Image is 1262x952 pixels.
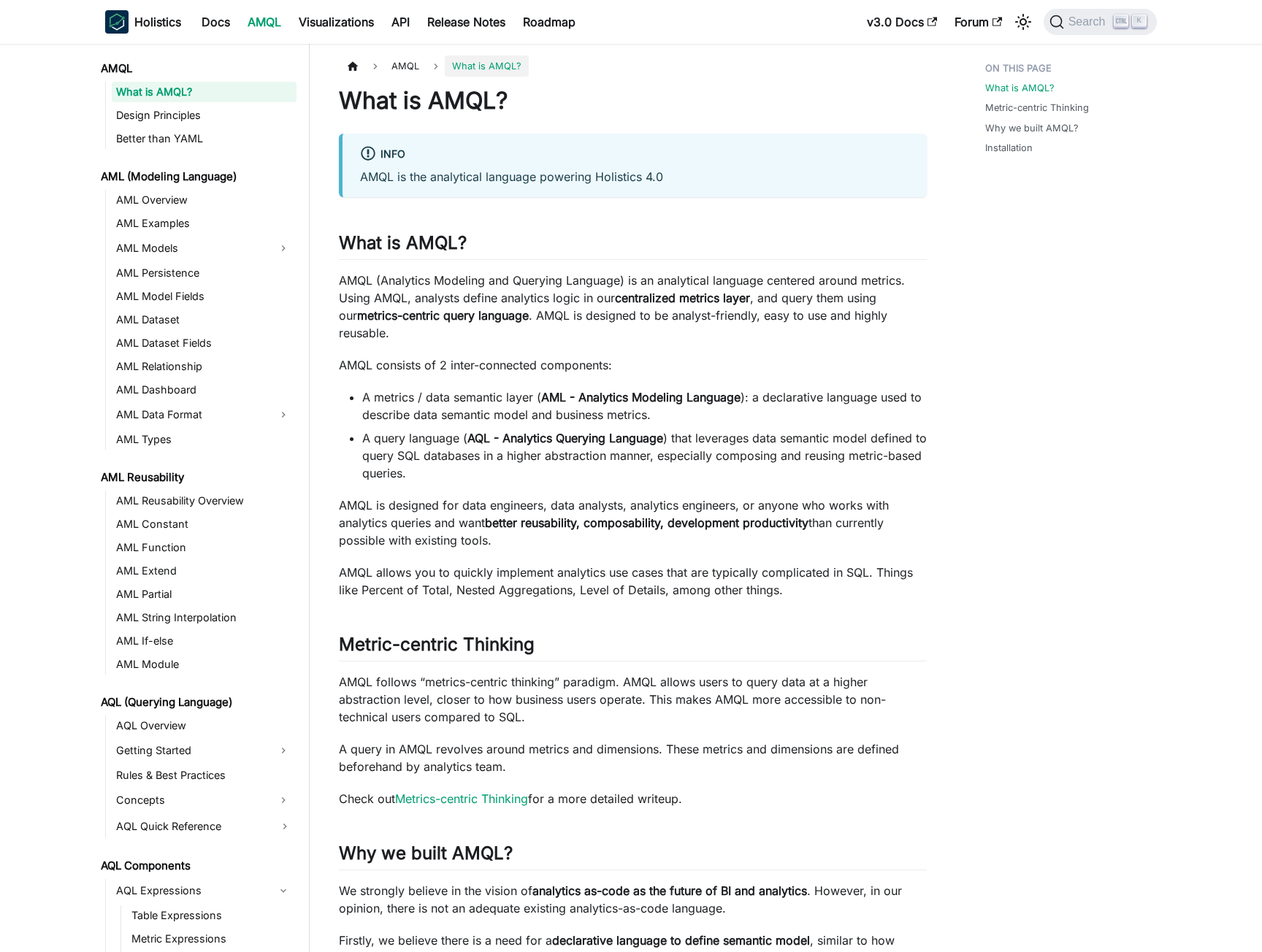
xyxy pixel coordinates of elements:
a: Visualizations [290,10,383,34]
strong: metrics-centric query language [357,308,529,323]
a: API [383,10,418,34]
strong: better reusability, composability, development productivity [485,515,808,530]
a: AML Partial [112,584,297,604]
p: AMQL is the analytical language powering Holistics 4.0 [360,168,909,185]
nav: Docs sidebar [91,44,310,952]
a: Concepts [112,788,270,812]
button: Expand sidebar category 'AML Data Format' [270,403,297,426]
span: What is AMQL? [445,55,529,77]
li: A query language ( ) that leverages data semantic model defined to query SQL databases in a highe... [362,429,927,482]
img: Holistics [105,10,129,34]
a: AML (Modeling Language) [96,166,297,187]
a: AQL (Querying Language) [96,692,297,713]
a: Rules & Best Practices [112,765,297,786]
nav: Breadcrumbs [339,55,927,77]
p: AMQL (Analytics Modeling and Querying Language) is an analytical language centered around metrics... [339,272,927,342]
a: AML Relationship [112,356,297,377]
button: Expand sidebar category 'Getting Started' [270,739,297,762]
p: AMQL follows “metrics-centric thinking” paradigm. AMQL allows users to query data at a higher abs... [339,673,927,726]
button: Expand sidebar category 'Concepts' [270,788,297,812]
p: AMQL consists of 2 inter-connected components: [339,356,927,374]
strong: centralized metrics layer [615,291,750,305]
a: AML Module [112,654,297,675]
a: What is AMQL? [985,81,1055,95]
p: A query in AMQL revolves around metrics and dimensions. These metrics and dimensions are defined ... [339,740,927,775]
a: AQL Quick Reference [112,815,297,838]
a: AML Dataset [112,310,297,330]
strong: declarative language to define semantic model [552,933,810,948]
a: AML Reusability Overview [112,491,297,511]
p: Check out for a more detailed writeup. [339,790,927,807]
b: Holistics [134,13,181,31]
a: Roadmap [514,10,584,34]
button: Search (Ctrl+K) [1044,9,1157,35]
strong: analytics as-code as the future of BI and analytics [532,883,807,898]
a: AML Extend [112,561,297,581]
p: We strongly believe in the vision of . However, in our opinion, there is not an adequate existing... [339,882,927,917]
a: Metric-centric Thinking [985,101,1089,115]
strong: AML - Analytics Modeling Language [541,390,741,404]
h2: What is AMQL? [339,232,927,260]
h1: What is AMQL? [339,86,927,115]
a: AML Reusability [96,467,297,488]
span: Search [1064,15,1114,28]
a: HolisticsHolistics [105,10,181,34]
p: AMQL allows you to quickly implement analytics use cases that are typically complicated in SQL. T... [339,564,927,599]
a: AML Dashboard [112,380,297,400]
a: Metric Expressions [127,929,297,949]
button: Expand sidebar category 'AML Models' [270,237,297,260]
span: AMQL [384,55,427,77]
a: AML Constant [112,514,297,534]
a: Home page [339,55,367,77]
a: AMQL [96,58,297,79]
a: Docs [193,10,239,34]
p: AMQL is designed for data engineers, data analysts, analytics engineers, or anyone who works with... [339,496,927,549]
a: v3.0 Docs [858,10,946,34]
a: AML Examples [112,213,297,234]
div: info [360,145,909,164]
a: AML If-else [112,631,297,651]
button: Collapse sidebar category 'AQL Expressions' [270,879,297,902]
button: Switch between dark and light mode (currently light mode) [1011,10,1035,34]
h2: Why we built AMQL? [339,842,927,870]
a: AML Overview [112,190,297,210]
a: Why we built AMQL? [985,121,1079,135]
a: AML Types [112,429,297,450]
strong: AQL - Analytics Querying Language [467,431,663,445]
a: Forum [946,10,1011,34]
a: Better than YAML [112,128,297,149]
a: Table Expressions [127,905,297,926]
a: AML Dataset Fields [112,333,297,353]
a: Metrics-centric Thinking [395,791,528,806]
a: AML Model Fields [112,286,297,307]
li: A metrics / data semantic layer ( ): a declarative language used to describe data semantic model ... [362,388,927,423]
a: AQL Expressions [112,879,270,902]
kbd: K [1132,15,1147,28]
a: Design Principles [112,105,297,126]
a: AML String Interpolation [112,607,297,628]
a: AMQL [239,10,290,34]
a: AML Data Format [112,403,270,426]
a: What is AMQL? [112,82,297,102]
a: Getting Started [112,739,270,762]
a: AML Persistence [112,263,297,283]
a: AQL Overview [112,715,297,736]
a: AML Models [112,237,270,260]
a: AQL Components [96,856,297,876]
a: AML Function [112,537,297,558]
a: Installation [985,141,1033,155]
a: Release Notes [418,10,514,34]
h2: Metric-centric Thinking [339,634,927,661]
